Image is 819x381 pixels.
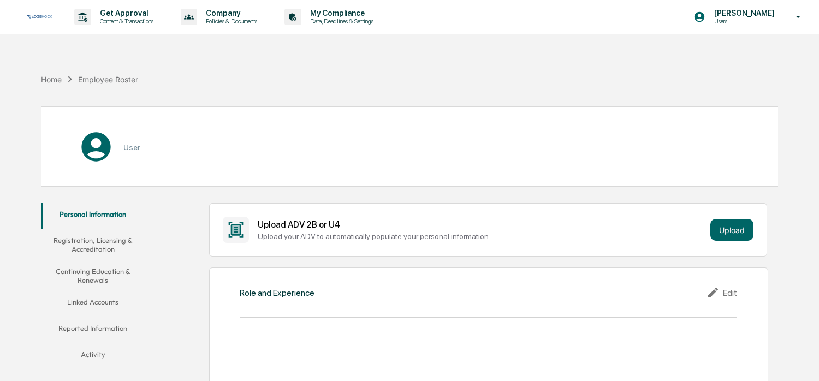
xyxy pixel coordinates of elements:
div: Upload your ADV to automatically populate your personal information. [258,232,706,241]
button: Upload [710,219,753,241]
p: Company [197,9,263,17]
p: My Compliance [301,9,379,17]
div: secondary tabs example [41,203,144,370]
button: Reported Information [41,317,144,343]
img: logo [26,14,52,20]
p: Data, Deadlines & Settings [301,17,379,25]
div: Employee Roster [78,75,138,84]
button: Personal Information [41,203,144,229]
button: Linked Accounts [41,291,144,317]
button: Continuing Education & Renewals [41,260,144,291]
p: [PERSON_NAME] [705,9,780,17]
button: Registration, Licensing & Accreditation [41,229,144,260]
p: Users [705,17,780,25]
div: Upload ADV 2B or U4 [258,219,706,230]
div: Role and Experience [240,288,314,298]
p: Get Approval [91,9,159,17]
p: Content & Transactions [91,17,159,25]
div: Edit [707,286,737,299]
p: Policies & Documents [197,17,263,25]
div: Home [41,75,62,84]
button: Activity [41,343,144,370]
h3: User [123,143,140,152]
